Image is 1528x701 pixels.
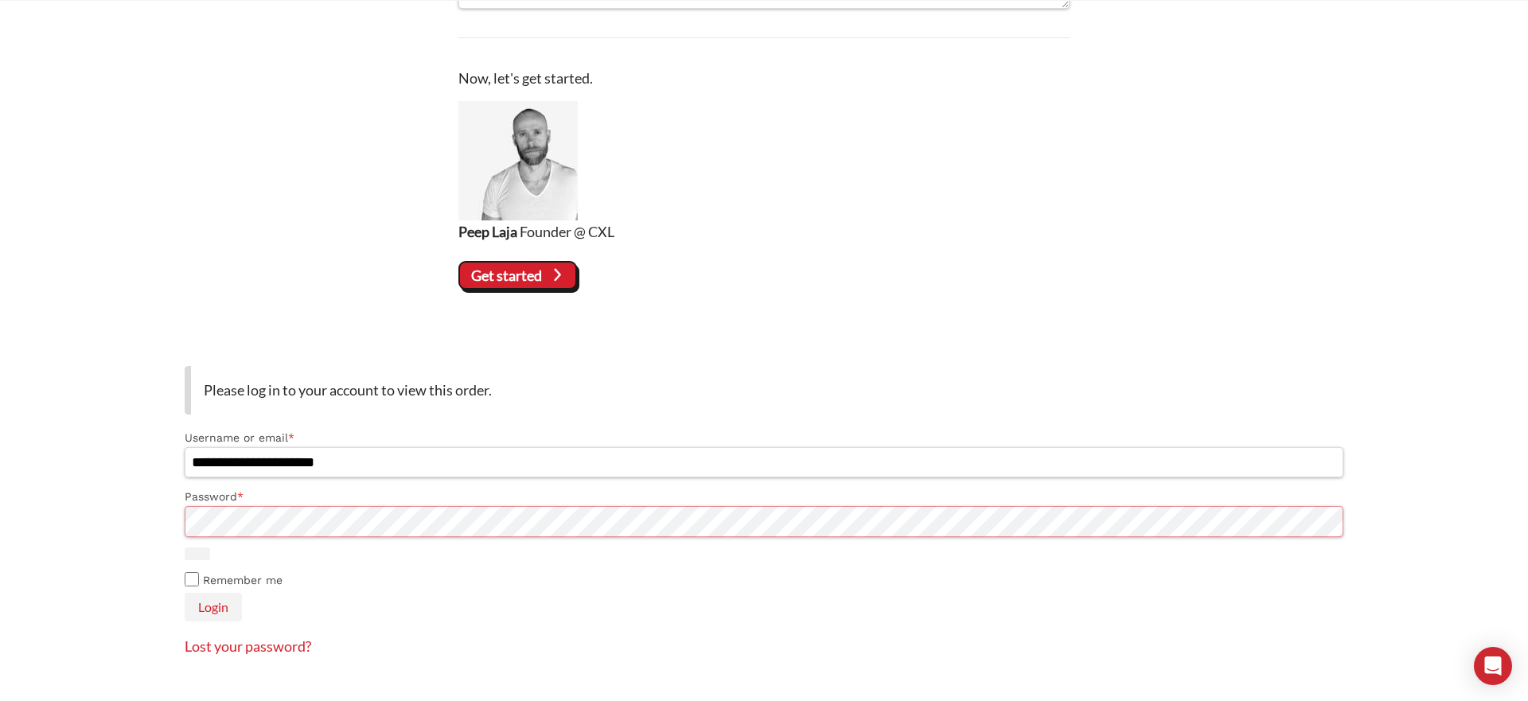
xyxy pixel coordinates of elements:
p: Now, let's get started. [458,67,1070,90]
input: Remember me [185,572,199,586]
span: Remember me [203,574,283,586]
vaadin-button: Get started [458,261,577,290]
label: Username or email [185,429,1343,447]
a: Lost your password? [185,637,311,655]
strong: Peep Laja [458,223,517,240]
div: Open Intercom Messenger [1474,647,1512,685]
button: Show password [185,547,210,560]
button: Login [185,593,242,621]
img: Peep Laja, Founder @ CXL [458,101,578,220]
span: Founder @ CXL [520,223,614,240]
div: Please log in to your account to view this order. [185,366,1343,415]
label: Password [185,488,1343,506]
